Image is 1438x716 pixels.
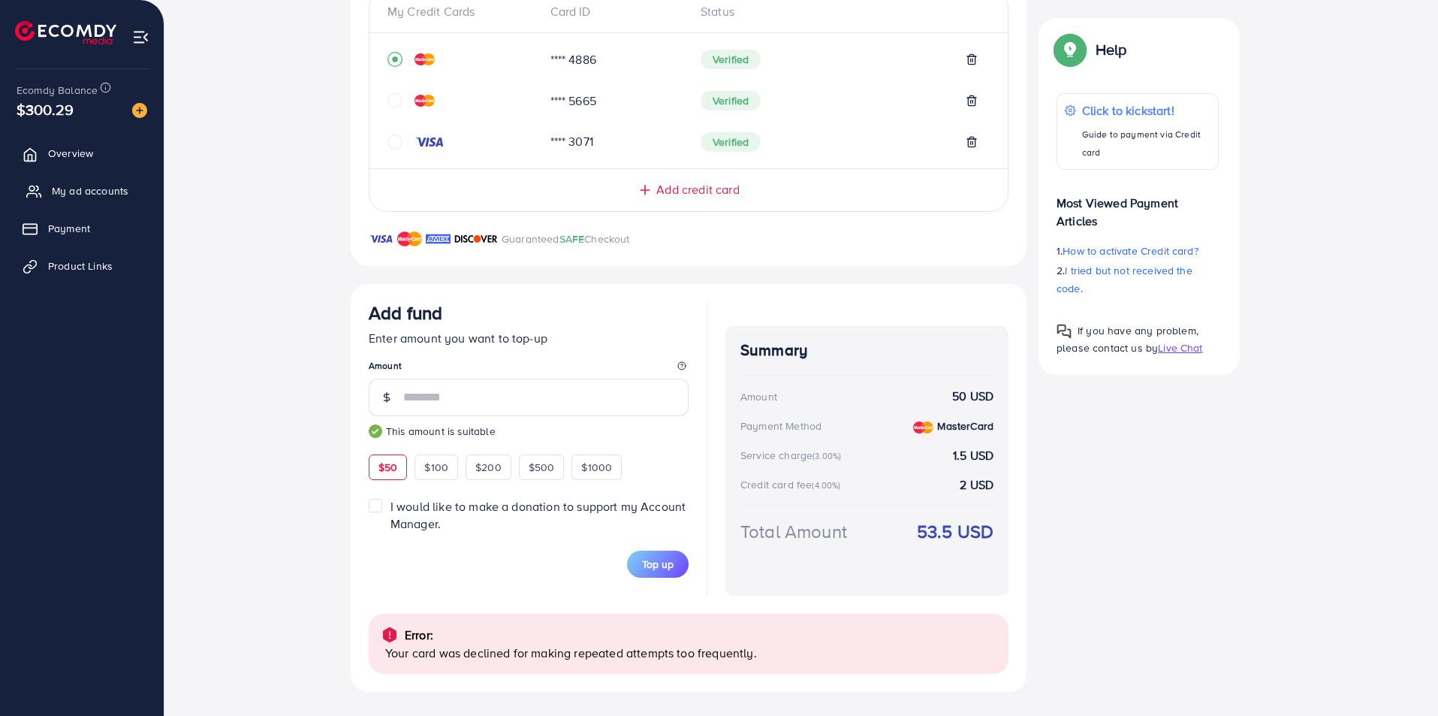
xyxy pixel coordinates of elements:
[701,50,761,69] span: Verified
[11,176,152,206] a: My ad accounts
[387,3,538,20] div: My Credit Cards
[426,230,451,248] img: brand
[812,450,841,462] small: (3.00%)
[913,421,933,434] img: credit
[397,230,422,248] img: brand
[1096,41,1127,59] p: Help
[689,3,990,20] div: Status
[11,251,152,281] a: Product Links
[642,557,674,572] span: Top up
[405,626,433,644] p: Error:
[48,258,113,273] span: Product Links
[917,518,993,545] strong: 53.5 USD
[740,448,846,463] div: Service charge
[1158,340,1202,355] span: Live Chat
[369,302,442,324] h3: Add fund
[1057,261,1219,298] p: 2.
[369,359,689,378] legend: Amount
[52,183,128,198] span: My ad accounts
[740,518,847,545] div: Total Amount
[1057,324,1072,339] img: Popup guide
[960,476,993,494] strong: 2 USD
[390,498,686,532] span: I would like to make a donation to support my Account Manager.
[740,341,993,360] h4: Summary
[656,181,739,198] span: Add credit card
[812,479,840,491] small: (4.00%)
[1082,125,1210,162] p: Guide to payment via Credit card
[415,53,435,65] img: credit
[381,626,399,644] img: alert
[475,460,502,475] span: $200
[1082,101,1210,119] p: Click to kickstart!
[740,418,821,434] div: Payment Method
[387,52,402,67] svg: record circle
[48,221,90,236] span: Payment
[369,329,689,347] p: Enter amount you want to top-up
[15,21,116,44] img: logo
[952,388,993,405] strong: 50 USD
[701,132,761,152] span: Verified
[387,134,402,150] svg: circle
[11,138,152,168] a: Overview
[11,213,152,243] a: Payment
[415,95,435,107] img: credit
[627,551,689,578] button: Top up
[740,477,846,492] div: Credit card fee
[701,91,761,110] span: Verified
[581,460,612,475] span: $1000
[22,80,68,140] span: $300.29
[132,103,147,118] img: image
[415,136,445,148] img: credit
[538,3,689,20] div: Card ID
[369,424,382,438] img: guide
[1057,242,1219,260] p: 1.
[1057,36,1084,63] img: Popup guide
[1057,323,1198,355] span: If you have any problem, please contact us by
[559,231,585,246] span: SAFE
[387,93,402,108] svg: circle
[17,83,98,98] span: Ecomdy Balance
[369,230,393,248] img: brand
[454,230,498,248] img: brand
[937,418,993,434] strong: MasterCard
[953,447,993,464] strong: 1.5 USD
[48,146,93,161] span: Overview
[502,230,630,248] p: Guaranteed Checkout
[1057,182,1219,230] p: Most Viewed Payment Articles
[1374,648,1427,705] iframe: Chat
[424,460,448,475] span: $100
[1057,263,1192,296] span: I tried but not received the code.
[378,460,397,475] span: $50
[369,424,689,439] small: This amount is suitable
[740,389,777,404] div: Amount
[132,29,149,46] img: menu
[1063,243,1198,258] span: How to activate Credit card?
[529,460,555,475] span: $500
[385,644,996,662] p: Your card was declined for making repeated attempts too frequently.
